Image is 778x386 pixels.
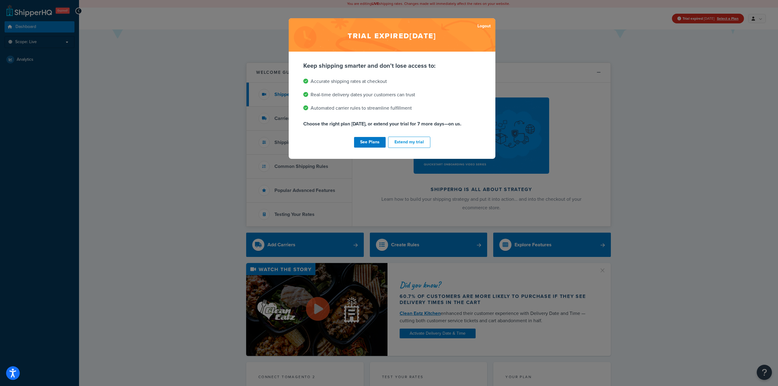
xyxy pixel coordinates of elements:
[303,104,481,112] li: Automated carrier rules to streamline fulfillment
[354,137,386,148] a: See Plans
[303,120,481,128] p: Choose the right plan [DATE], or extend your trial for 7 more days—on us.
[289,18,495,52] h2: Trial expired [DATE]
[388,137,430,148] button: Extend my trial
[303,77,481,86] li: Accurate shipping rates at checkout
[303,91,481,99] li: Real-time delivery dates your customers can trust
[303,61,481,70] p: Keep shipping smarter and don't lose access to:
[477,22,491,30] a: Logout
